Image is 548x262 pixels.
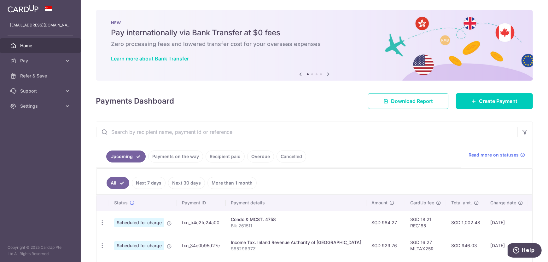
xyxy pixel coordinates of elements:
[96,122,517,142] input: Search by recipient name, payment id or reference
[247,151,274,162] a: Overdue
[114,241,164,250] span: Scheduled for charge
[226,195,366,211] th: Payment details
[490,200,516,206] span: Charge date
[405,211,446,234] td: SGD 18.21 REC185
[371,200,388,206] span: Amount
[111,55,189,62] a: Learn more about Bank Transfer
[20,103,62,109] span: Settings
[132,177,166,189] a: Next 7 days
[114,218,164,227] span: Scheduled for charge
[456,93,533,109] a: Create Payment
[111,20,518,25] p: NEW
[168,177,205,189] a: Next 30 days
[366,211,405,234] td: SGD 984.27
[20,88,62,94] span: Support
[20,43,62,49] span: Home
[231,246,361,252] p: S8529637Z
[405,234,446,257] td: SGD 16.27 MLTAX25R
[485,211,528,234] td: [DATE]
[177,195,226,211] th: Payment ID
[366,234,405,257] td: SGD 929.76
[231,216,361,223] div: Condo & MCST. 4758
[231,239,361,246] div: Income Tax. Inland Revenue Authority of [GEOGRAPHIC_DATA]
[106,151,146,162] a: Upcoming
[451,200,472,206] span: Total amt.
[485,234,528,257] td: [DATE]
[148,151,203,162] a: Payments on the way
[206,151,245,162] a: Recipient paid
[207,177,257,189] a: More than 1 month
[96,95,174,107] h4: Payments Dashboard
[177,234,226,257] td: txn_34e0b95d27e
[114,200,128,206] span: Status
[111,28,518,38] h5: Pay internationally via Bank Transfer at $0 fees
[508,243,542,259] iframe: Opens a widget where you can find more information
[446,234,485,257] td: SGD 946.03
[10,22,71,28] p: [EMAIL_ADDRESS][DOMAIN_NAME]
[391,97,433,105] span: Download Report
[8,5,38,13] img: CardUp
[479,97,517,105] span: Create Payment
[231,223,361,229] p: Blk 261511
[469,152,525,158] a: Read more on statuses
[96,10,533,81] img: Bank transfer banner
[446,211,485,234] td: SGD 1,002.48
[107,177,129,189] a: All
[20,73,62,79] span: Refer & Save
[111,40,518,48] h6: Zero processing fees and lowered transfer cost for your overseas expenses
[177,211,226,234] td: txn_b4c2fc24a00
[277,151,306,162] a: Cancelled
[20,58,62,64] span: Pay
[410,200,434,206] span: CardUp fee
[368,93,448,109] a: Download Report
[469,152,519,158] span: Read more on statuses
